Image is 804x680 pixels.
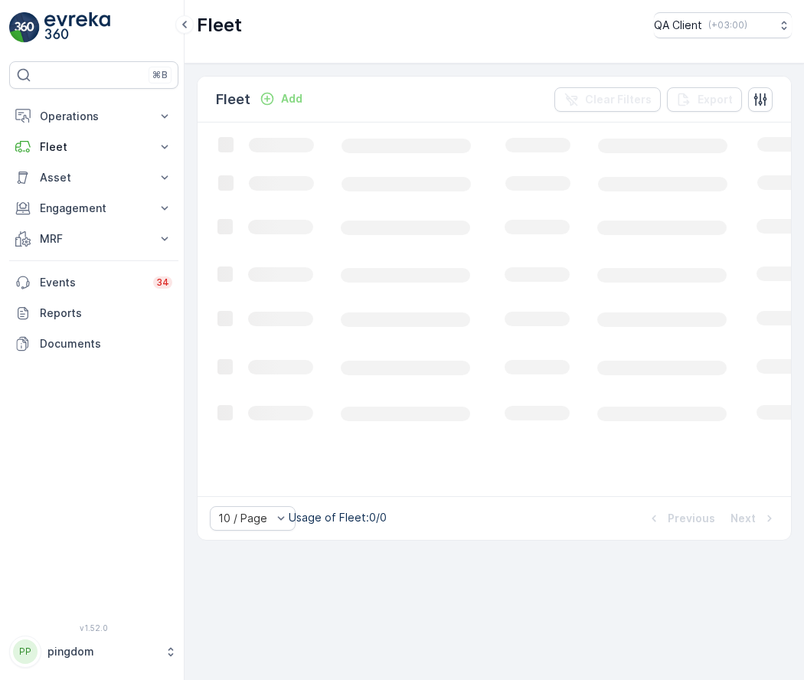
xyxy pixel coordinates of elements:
[40,109,148,124] p: Operations
[281,91,302,106] p: Add
[253,90,309,108] button: Add
[9,193,178,224] button: Engagement
[40,336,172,351] p: Documents
[9,162,178,193] button: Asset
[40,231,148,247] p: MRF
[197,13,242,38] p: Fleet
[9,298,178,329] a: Reports
[13,639,38,664] div: PP
[9,132,178,162] button: Fleet
[729,509,779,528] button: Next
[668,511,715,526] p: Previous
[156,276,169,289] p: 34
[289,510,387,525] p: Usage of Fleet : 0/0
[9,224,178,254] button: MRF
[44,12,110,43] img: logo_light-DOdMpM7g.png
[216,89,250,110] p: Fleet
[698,92,733,107] p: Export
[152,69,168,81] p: ⌘B
[40,170,148,185] p: Asset
[9,636,178,668] button: PPpingdom
[9,101,178,132] button: Operations
[654,18,702,33] p: QA Client
[554,87,661,112] button: Clear Filters
[40,275,144,290] p: Events
[9,623,178,633] span: v 1.52.0
[40,139,148,155] p: Fleet
[667,87,742,112] button: Export
[730,511,756,526] p: Next
[40,201,148,216] p: Engagement
[9,267,178,298] a: Events34
[654,12,792,38] button: QA Client(+03:00)
[9,12,40,43] img: logo
[585,92,652,107] p: Clear Filters
[40,306,172,321] p: Reports
[708,19,747,31] p: ( +03:00 )
[645,509,717,528] button: Previous
[47,644,157,659] p: pingdom
[9,329,178,359] a: Documents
